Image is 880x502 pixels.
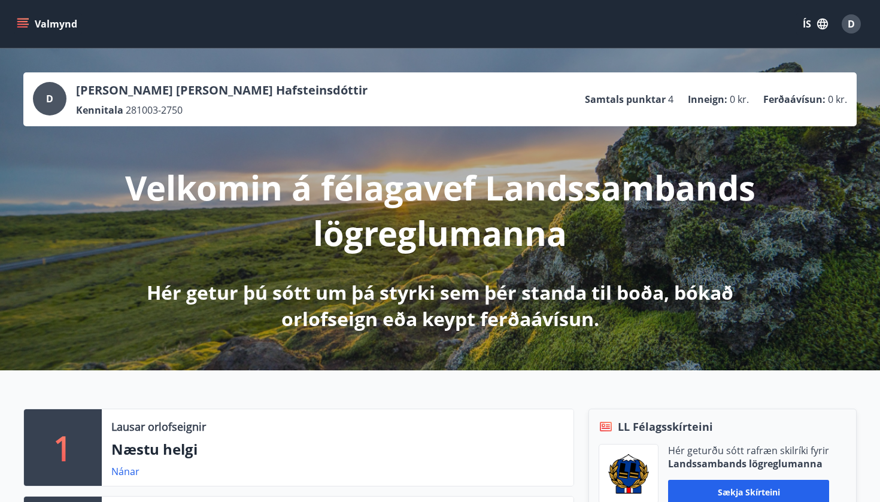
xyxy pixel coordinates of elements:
img: 1cqKbADZNYZ4wXUG0EC2JmCwhQh0Y6EN22Kw4FTY.png [608,454,649,494]
p: Ferðaávísun : [763,93,826,106]
p: 1 [53,425,72,470]
span: LL Félagsskírteini [618,419,713,434]
span: 4 [668,93,673,106]
button: menu [14,13,82,35]
button: ÍS [796,13,835,35]
span: D [848,17,855,31]
button: D [837,10,866,38]
span: D [46,92,53,105]
a: Nánar [111,465,139,478]
p: [PERSON_NAME] [PERSON_NAME] Hafsteinsdóttir [76,82,368,99]
p: Landssambands lögreglumanna [668,457,829,470]
p: Lausar orlofseignir [111,419,206,434]
p: Hér getur þú sótt um þá styrki sem þér standa til boða, bókað orlofseign eða keypt ferðaávísun. [124,279,756,332]
span: 0 kr. [730,93,749,106]
p: Næstu helgi [111,439,564,460]
span: 0 kr. [828,93,847,106]
p: Samtals punktar [585,93,666,106]
span: 281003-2750 [126,104,183,117]
p: Hér geturðu sótt rafræn skilríki fyrir [668,444,829,457]
p: Inneign : [688,93,727,106]
p: Kennitala [76,104,123,117]
p: Velkomin á félagavef Landssambands lögreglumanna [124,165,756,255]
